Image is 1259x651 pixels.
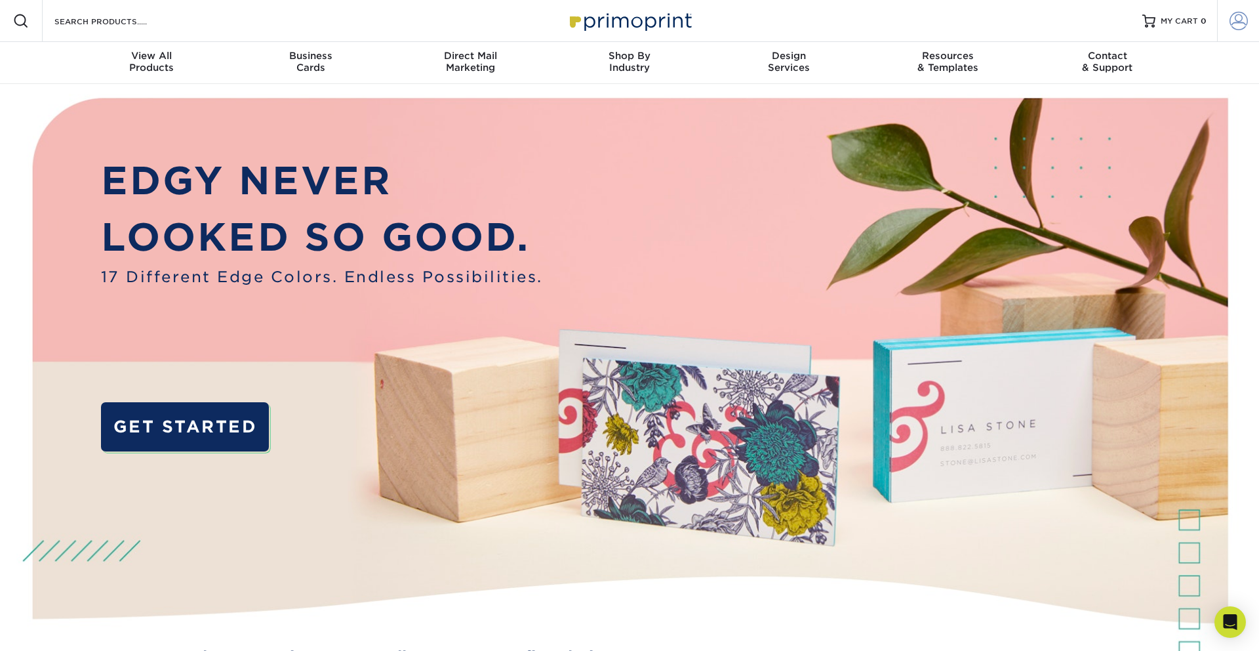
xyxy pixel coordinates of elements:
div: Industry [550,50,709,73]
div: & Support [1028,50,1187,73]
span: View All [72,50,231,62]
a: DesignServices [709,42,868,84]
span: MY CART [1161,16,1198,27]
span: 17 Different Edge Colors. Endless Possibilities. [101,266,543,289]
p: EDGY NEVER [101,153,543,209]
span: 0 [1201,16,1207,26]
a: Direct MailMarketing [391,42,550,84]
a: Contact& Support [1028,42,1187,84]
span: Direct Mail [391,50,550,62]
span: Design [709,50,868,62]
div: & Templates [868,50,1028,73]
span: Business [231,50,391,62]
input: SEARCH PRODUCTS..... [53,13,181,29]
div: Open Intercom Messenger [1214,606,1246,638]
span: Contact [1028,50,1187,62]
div: Services [709,50,868,73]
span: Shop By [550,50,709,62]
div: Products [72,50,231,73]
div: Cards [231,50,391,73]
div: Marketing [391,50,550,73]
img: Primoprint [564,7,695,35]
a: View AllProducts [72,42,231,84]
p: LOOKED SO GOOD. [101,209,543,266]
a: BusinessCards [231,42,391,84]
a: GET STARTED [101,402,270,452]
a: Shop ByIndustry [550,42,709,84]
a: Resources& Templates [868,42,1028,84]
span: Resources [868,50,1028,62]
